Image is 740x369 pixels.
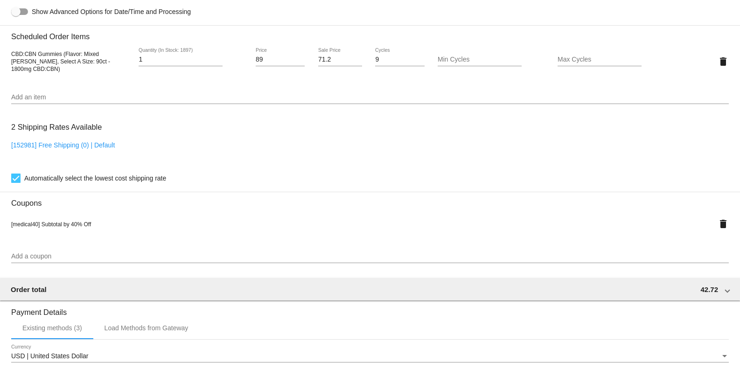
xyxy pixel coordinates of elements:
[718,218,729,230] mat-icon: delete
[11,285,47,293] span: Order total
[32,7,191,16] span: Show Advanced Options for Date/Time and Processing
[375,56,424,63] input: Cycles
[11,221,91,228] span: [medical40] Subtotal by 40% Off
[256,56,305,63] input: Price
[438,56,522,63] input: Min Cycles
[11,25,729,41] h3: Scheduled Order Items
[11,51,110,72] span: CBD:CBN Gummies (Flavor: Mixed [PERSON_NAME], Select A Size: 90ct - 1800mg CBD:CBN)
[318,56,362,63] input: Sale Price
[700,285,718,293] span: 42.72
[11,352,88,360] span: USD | United States Dollar
[11,192,729,208] h3: Coupons
[11,301,729,317] h3: Payment Details
[139,56,223,63] input: Quantity (In Stock: 1897)
[24,173,166,184] span: Automatically select the lowest cost shipping rate
[11,353,729,360] mat-select: Currency
[22,324,82,332] div: Existing methods (3)
[11,141,115,149] a: [152981] Free Shipping (0) | Default
[718,56,729,67] mat-icon: delete
[105,324,188,332] div: Load Methods from Gateway
[11,117,102,137] h3: 2 Shipping Rates Available
[11,94,729,101] input: Add an item
[11,253,729,260] input: Add a coupon
[558,56,642,63] input: Max Cycles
